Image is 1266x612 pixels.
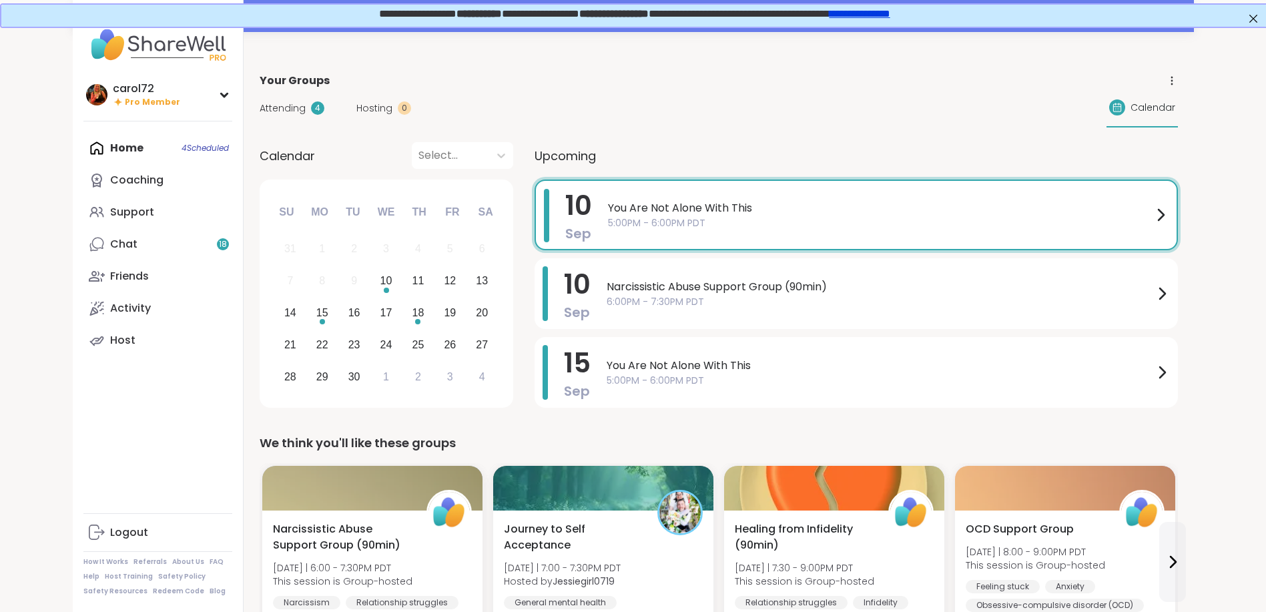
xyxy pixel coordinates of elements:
[504,561,621,575] span: [DATE] | 7:00 - 7:30PM PDT
[438,198,467,227] div: Fr
[436,330,464,359] div: Choose Friday, September 26th, 2025
[276,299,305,328] div: Choose Sunday, September 14th, 2025
[468,235,497,264] div: Not available Saturday, September 6th, 2025
[564,382,590,400] span: Sep
[447,240,453,258] div: 5
[383,368,389,386] div: 1
[372,330,400,359] div: Choose Wednesday, September 24th, 2025
[316,304,328,322] div: 15
[83,557,128,567] a: How It Works
[316,336,328,354] div: 22
[83,260,232,292] a: Friends
[113,81,180,96] div: carol72
[608,200,1153,216] span: You Are Not Alone With This
[83,572,99,581] a: Help
[105,572,153,581] a: Host Training
[110,301,151,316] div: Activity
[565,224,591,243] span: Sep
[83,324,232,356] a: Host
[966,580,1040,593] div: Feeling stuck
[308,362,336,391] div: Choose Monday, September 29th, 2025
[110,205,154,220] div: Support
[210,587,226,596] a: Blog
[340,235,368,264] div: Not available Tuesday, September 2nd, 2025
[479,368,485,386] div: 4
[564,266,591,303] span: 10
[444,304,456,322] div: 19
[735,575,874,588] span: This session is Group-hosted
[273,575,412,588] span: This session is Group-hosted
[284,240,296,258] div: 31
[274,233,498,392] div: month 2025-09
[468,267,497,296] div: Choose Saturday, September 13th, 2025
[110,333,135,348] div: Host
[564,344,591,382] span: 15
[110,525,148,540] div: Logout
[553,575,615,588] b: Jessiegirl0719
[348,368,360,386] div: 30
[260,434,1178,452] div: We think you'll like these groups
[273,561,412,575] span: [DATE] | 6:00 - 7:30PM PDT
[607,358,1154,374] span: You Are Not Alone With This
[564,303,590,322] span: Sep
[380,304,392,322] div: 17
[470,198,500,227] div: Sa
[272,198,301,227] div: Su
[436,235,464,264] div: Not available Friday, September 5th, 2025
[287,272,293,290] div: 7
[340,330,368,359] div: Choose Tuesday, September 23rd, 2025
[383,240,389,258] div: 3
[346,596,458,609] div: Relationship struggles
[1121,492,1163,533] img: ShareWell
[83,164,232,196] a: Coaching
[380,336,392,354] div: 24
[83,21,232,68] img: ShareWell Nav Logo
[273,521,412,553] span: Narcissistic Abuse Support Group (90min)
[311,101,324,115] div: 4
[476,272,488,290] div: 13
[607,374,1154,388] span: 5:00PM - 6:00PM PDT
[172,557,204,567] a: About Us
[436,299,464,328] div: Choose Friday, September 19th, 2025
[110,237,137,252] div: Chat
[372,267,400,296] div: Choose Wednesday, September 10th, 2025
[404,267,432,296] div: Choose Thursday, September 11th, 2025
[890,492,932,533] img: ShareWell
[153,587,204,596] a: Redeem Code
[735,596,848,609] div: Relationship struggles
[276,330,305,359] div: Choose Sunday, September 21st, 2025
[308,330,336,359] div: Choose Monday, September 22nd, 2025
[348,336,360,354] div: 23
[428,492,470,533] img: ShareWell
[83,517,232,549] a: Logout
[110,173,164,188] div: Coaching
[479,240,485,258] div: 6
[260,73,330,89] span: Your Groups
[260,147,315,165] span: Calendar
[412,272,424,290] div: 11
[316,368,328,386] div: 29
[319,272,325,290] div: 8
[305,198,334,227] div: Mo
[476,304,488,322] div: 20
[372,299,400,328] div: Choose Wednesday, September 17th, 2025
[348,304,360,322] div: 16
[1131,101,1175,115] span: Calendar
[284,304,296,322] div: 14
[276,267,305,296] div: Not available Sunday, September 7th, 2025
[404,299,432,328] div: Choose Thursday, September 18th, 2025
[372,235,400,264] div: Not available Wednesday, September 3rd, 2025
[125,97,180,108] span: Pro Member
[83,292,232,324] a: Activity
[444,336,456,354] div: 26
[436,362,464,391] div: Choose Friday, October 3rd, 2025
[284,336,296,354] div: 21
[966,545,1105,559] span: [DATE] | 8:00 - 9:00PM PDT
[607,295,1154,309] span: 6:00PM - 7:30PM PDT
[468,299,497,328] div: Choose Saturday, September 20th, 2025
[340,267,368,296] div: Not available Tuesday, September 9th, 2025
[284,368,296,386] div: 28
[504,521,643,553] span: Journey to Self Acceptance
[415,240,421,258] div: 4
[404,362,432,391] div: Choose Thursday, October 2nd, 2025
